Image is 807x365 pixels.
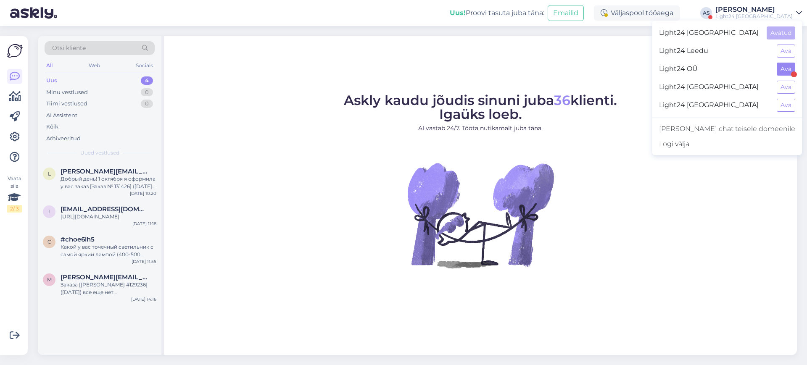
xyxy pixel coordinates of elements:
div: Logi välja [652,137,802,152]
span: Uued vestlused [80,149,119,157]
div: Заказа [[PERSON_NAME] #129236] ([DATE]) все еще нет ([PERSON_NAME], [PERSON_NAME]). Прошу ответит... [61,281,156,296]
span: Light24 [GEOGRAPHIC_DATA] [659,81,770,94]
div: All [45,60,54,71]
a: [PERSON_NAME] chat teisele domeenile [652,121,802,137]
div: Proovi tasuta juba täna: [450,8,544,18]
span: mara.sosare@balticmonitor.com [61,273,148,281]
div: 2 / 3 [7,205,22,213]
div: 4 [141,76,153,85]
button: Emailid [548,5,584,21]
span: Light24 [GEOGRAPHIC_DATA] [659,26,760,39]
img: Askly Logo [7,43,23,59]
p: AI vastab 24/7. Tööta nutikamalt juba täna. [344,124,617,133]
div: AS [700,7,712,19]
span: Askly kaudu jõudis sinuni juba klienti. Igaüks loeb. [344,92,617,122]
b: Uus! [450,9,466,17]
div: Light24 [GEOGRAPHIC_DATA] [715,13,793,20]
button: Ava [777,63,795,76]
button: Ava [777,45,795,58]
div: Minu vestlused [46,88,88,97]
div: Vaata siia [7,175,22,213]
div: Web [87,60,102,71]
span: lena.oginc@inbox.lv [61,168,148,175]
button: Ava [777,81,795,94]
div: Socials [134,60,155,71]
div: [DATE] 11:18 [132,221,156,227]
span: #choe6lh5 [61,236,95,243]
div: Kõik [46,123,58,131]
div: Väljaspool tööaega [594,5,680,21]
span: l [48,171,51,177]
div: Tiimi vestlused [46,100,87,108]
span: c [47,239,51,245]
div: [PERSON_NAME] [715,6,793,13]
span: Otsi kliente [52,44,86,53]
button: Avatud [767,26,795,39]
span: m [47,276,52,283]
div: 0 [141,100,153,108]
div: Arhiveeritud [46,134,81,143]
a: [PERSON_NAME]Light24 [GEOGRAPHIC_DATA] [715,6,802,20]
div: [DATE] 11:55 [132,258,156,265]
div: Uus [46,76,57,85]
span: innademyd2022@gmail.com [61,205,148,213]
div: [URL][DOMAIN_NAME] [61,213,156,221]
span: 36 [554,92,570,108]
span: i [48,208,50,215]
div: Какой у вас точечный светильник с самой яркий лампой (400-500 люмен)? [61,243,156,258]
span: Light24 [GEOGRAPHIC_DATA] [659,99,770,112]
div: AI Assistent [46,111,77,120]
div: Добрый день! 1 октября я оформила у вас заказ [Заказ № 131426] ([DATE]). До сих пор от вас ни зак... [61,175,156,190]
button: Ava [777,99,795,112]
span: Light24 OÜ [659,63,770,76]
div: 0 [141,88,153,97]
div: [DATE] 10:20 [130,190,156,197]
div: [DATE] 14:16 [131,296,156,302]
span: Light24 Leedu [659,45,770,58]
img: No Chat active [405,139,556,291]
